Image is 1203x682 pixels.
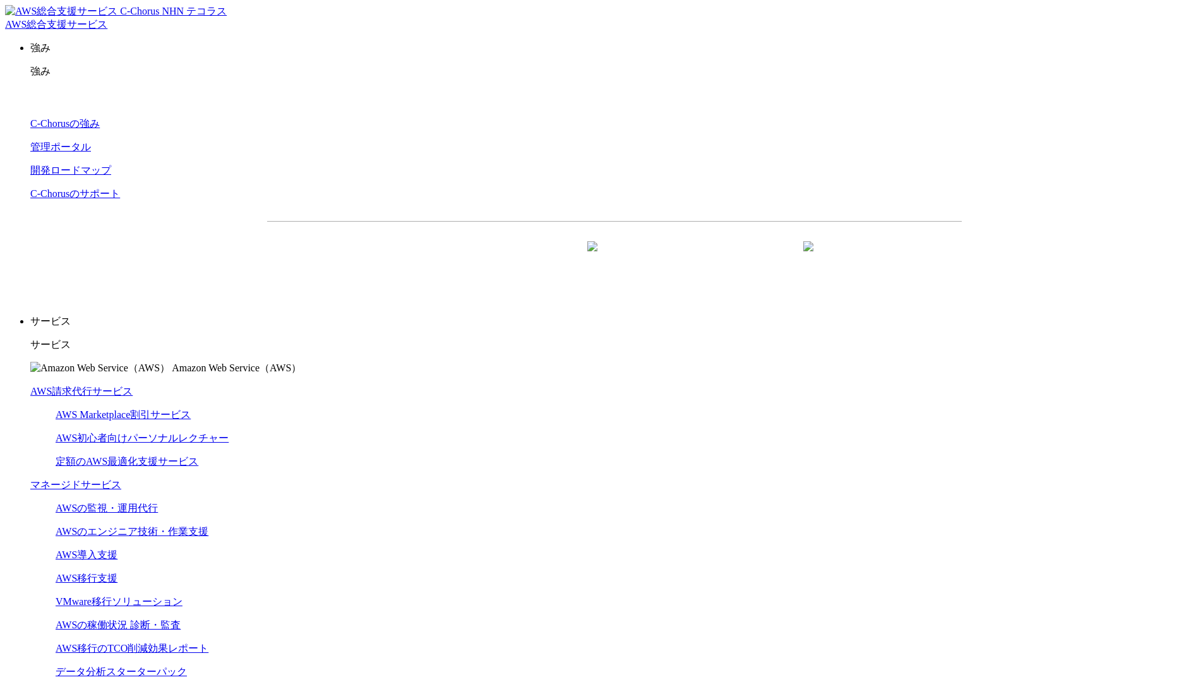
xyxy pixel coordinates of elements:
a: AWS請求代行サービス [30,386,133,397]
a: AWS Marketplace割引サービス [56,409,191,420]
a: AWS移行のTCO削減効果レポート [56,643,208,654]
a: 管理ポータル [30,141,91,152]
a: AWS総合支援サービス C-Chorus NHN テコラスAWS総合支援サービス [5,6,227,30]
a: AWS初心者向けパーソナルレクチャー [56,433,229,443]
a: マネージドサービス [30,479,121,490]
a: AWSの監視・運用代行 [56,503,158,513]
img: 矢印 [587,241,597,274]
img: 矢印 [803,241,813,274]
a: C-Chorusの強み [30,118,100,129]
a: VMware移行ソリューション [56,596,183,607]
a: AWSのエンジニア技術・作業支援 [56,526,208,537]
a: C-Chorusのサポート [30,188,120,199]
a: AWS移行支援 [56,573,117,583]
p: サービス [30,338,1198,352]
span: Amazon Web Service（AWS） [172,362,301,373]
a: AWS導入支援 [56,549,117,560]
p: サービス [30,315,1198,328]
a: AWSの稼働状況 診断・監査 [56,619,181,630]
a: 開発ロードマップ [30,165,111,176]
a: 定額のAWS最適化支援サービス [56,456,198,467]
img: Amazon Web Service（AWS） [30,362,170,375]
p: 強み [30,42,1198,55]
a: 資料を請求する [405,242,608,273]
a: データ分析スターターパック [56,666,187,677]
p: 強み [30,65,1198,78]
img: AWS総合支援サービス C-Chorus [5,5,160,18]
a: まずは相談する [621,242,824,273]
